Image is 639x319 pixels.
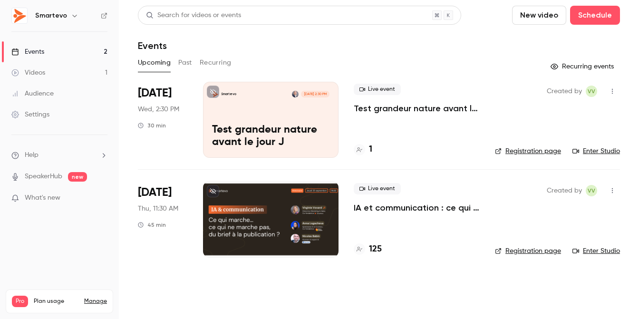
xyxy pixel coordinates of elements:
a: Registration page [495,246,561,256]
li: help-dropdown-opener [11,150,107,160]
div: Audience [11,89,54,98]
span: Live event [354,183,401,194]
div: Settings [11,110,49,119]
a: SpeakerHub [25,172,62,182]
a: 1 [354,143,372,156]
div: 30 min [138,122,166,129]
button: Recurring [200,55,232,70]
a: Enter Studio [572,146,620,156]
div: 45 min [138,221,166,229]
button: Upcoming [138,55,171,70]
span: Virginie Vovard [586,185,597,196]
button: Past [178,55,192,70]
span: Virginie Vovard [586,86,597,97]
a: 125 [354,243,382,256]
span: Live event [354,84,401,95]
span: VV [588,86,595,97]
span: Plan usage [34,298,78,305]
button: Schedule [570,6,620,25]
img: Smartevo [12,8,27,23]
h6: Smartevo [35,11,67,20]
div: Search for videos or events [146,10,241,20]
div: Videos [11,68,45,77]
span: VV [588,185,595,196]
span: Created by [547,185,582,196]
span: Wed, 2:30 PM [138,105,179,114]
span: Help [25,150,39,160]
h4: 125 [369,243,382,256]
span: What's new [25,193,60,203]
div: Events [11,47,44,57]
a: Registration page [495,146,561,156]
button: New video [512,6,566,25]
img: Eric Ohleyer [292,91,299,97]
a: IA et communication : ce qui marche, ce qui ne marche pas...du brief à la publication ? [354,202,480,213]
span: [DATE] [138,86,172,101]
div: Sep 25 Thu, 11:30 AM (Europe/Paris) [138,181,188,257]
span: Thu, 11:30 AM [138,204,178,213]
span: Created by [547,86,582,97]
a: Manage [84,298,107,305]
a: Enter Studio [572,246,620,256]
h4: 1 [369,143,372,156]
span: [DATE] [138,185,172,200]
span: Pro [12,296,28,307]
p: Smartevo [221,92,236,97]
h1: Events [138,40,167,51]
button: Recurring events [546,59,620,74]
span: new [68,172,87,182]
a: Test grandeur nature avant le jour JSmartevoEric Ohleyer[DATE] 2:30 PMTest grandeur nature avant ... [203,82,339,158]
a: Test grandeur nature avant le jour J [354,103,480,114]
p: Test grandeur nature avant le jour J [212,124,329,149]
span: [DATE] 2:30 PM [301,91,329,97]
div: Sep 24 Wed, 2:30 PM (Europe/Paris) [138,82,188,158]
